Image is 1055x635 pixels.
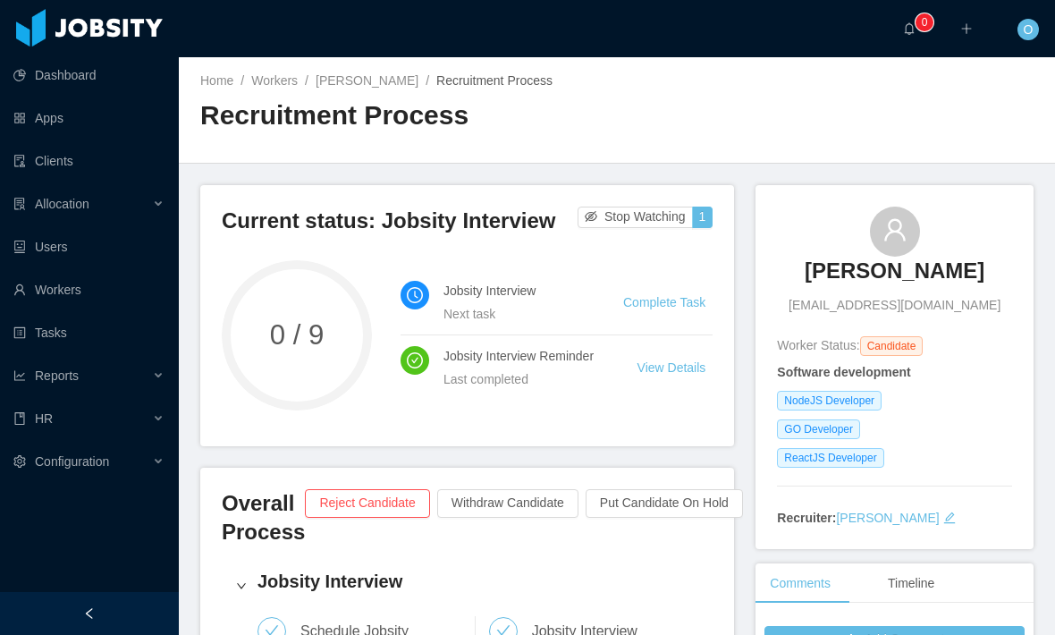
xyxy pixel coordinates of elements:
[35,454,109,469] span: Configuration
[443,369,595,389] div: Last completed
[836,511,939,525] a: [PERSON_NAME]
[305,73,308,88] span: /
[777,448,883,468] span: ReactJS Developer
[13,229,165,265] a: icon: robotUsers
[437,489,578,518] button: Withdraw Candidate
[316,73,418,88] a: [PERSON_NAME]
[222,207,578,235] h3: Current status: Jobsity Interview
[241,73,244,88] span: /
[860,336,924,356] span: Candidate
[13,315,165,351] a: icon: profileTasks
[13,198,26,210] i: icon: solution
[443,304,580,324] div: Next task
[1024,19,1034,40] span: O
[623,295,705,309] a: Complete Task
[13,369,26,382] i: icon: line-chart
[407,287,423,303] i: icon: clock-circle
[222,489,305,547] h3: Overall Process
[755,563,845,604] div: Comments
[436,73,553,88] span: Recruitment Process
[637,360,706,375] a: View Details
[882,217,907,242] i: icon: user
[916,13,933,31] sup: 0
[13,412,26,425] i: icon: book
[777,391,882,411] span: NodeJS Developer
[251,73,298,88] a: Workers
[805,257,984,296] a: [PERSON_NAME]
[692,207,713,228] button: 1
[777,365,910,379] strong: Software development
[960,22,973,35] i: icon: plus
[443,346,595,366] h4: Jobsity Interview Reminder
[777,338,859,352] span: Worker Status:
[35,197,89,211] span: Allocation
[777,511,836,525] strong: Recruiter:
[13,100,165,136] a: icon: appstoreApps
[236,580,247,591] i: icon: right
[200,97,617,134] h2: Recruitment Process
[13,272,165,308] a: icon: userWorkers
[222,558,713,614] div: icon: rightJobsity Interview
[200,73,233,88] a: Home
[943,512,956,524] i: icon: edit
[789,296,1000,315] span: [EMAIL_ADDRESS][DOMAIN_NAME]
[35,368,79,383] span: Reports
[578,207,693,228] button: icon: eye-invisibleStop Watching
[777,419,860,439] span: GO Developer
[13,143,165,179] a: icon: auditClients
[305,489,429,518] button: Reject Candidate
[222,321,372,349] span: 0 / 9
[13,57,165,93] a: icon: pie-chartDashboard
[874,563,949,604] div: Timeline
[407,352,423,368] i: icon: check-circle
[805,257,984,285] h3: [PERSON_NAME]
[13,455,26,468] i: icon: setting
[586,489,743,518] button: Put Candidate On Hold
[443,281,580,301] h4: Jobsity Interview
[426,73,429,88] span: /
[35,411,53,426] span: HR
[903,22,916,35] i: icon: bell
[257,569,698,594] h4: Jobsity Interview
